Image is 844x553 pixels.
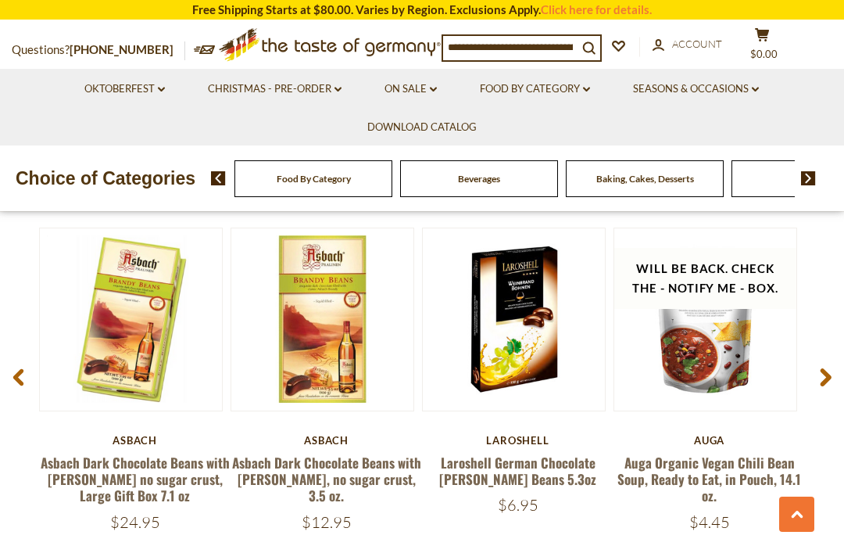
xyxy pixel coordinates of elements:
a: Asbach Dark Chocolate Beans with [PERSON_NAME] no sugar crust, Large Gift Box 7.1 oz [41,453,230,506]
a: Christmas - PRE-ORDER [208,81,342,98]
img: Auga Organic Vegan Chili Bean Soup, Ready to Eat, in Pouch, 14.1 oz. [614,228,796,411]
a: [PHONE_NUMBER] [70,42,173,56]
a: Beverages [458,173,500,185]
a: Download Catalog [367,119,477,136]
a: Food By Category [277,173,351,185]
span: Account [672,38,722,50]
a: Asbach Dark Chocolate Beans with [PERSON_NAME], no sugar crust, 3.5 oz. [232,453,421,506]
img: next arrow [801,171,816,185]
a: Baking, Cakes, Desserts [596,173,694,185]
span: $12.95 [302,512,352,532]
img: Asbach Dark Chocolate Beans with Brandy in Large Gift Box (no sugar crust) [40,228,222,411]
a: Oktoberfest [84,81,165,98]
span: $0.00 [750,48,778,60]
img: Laroshell Brandy Beans [423,228,605,411]
a: On Sale [384,81,437,98]
div: Laroshell [422,434,613,447]
a: Click here for details. [541,2,652,16]
a: Food By Category [480,81,590,98]
div: Asbach [231,434,422,447]
a: Seasons & Occasions [633,81,759,98]
span: $24.95 [110,512,160,532]
img: Asbach Dark Chocolate Beans with Brandy in Small Gift Box (no sugar crust) [231,228,413,411]
p: Questions? [12,40,185,60]
div: Auga [613,434,805,447]
img: previous arrow [211,171,226,185]
span: $6.95 [498,495,538,515]
div: Asbach [39,434,231,447]
a: Laroshell German Chocolate [PERSON_NAME] Beans 5.3oz [439,453,596,489]
button: $0.00 [738,27,785,66]
a: Account [653,36,722,53]
a: Auga Organic Vegan Chili Bean Soup, Ready to Eat, in Pouch, 14.1 oz. [617,453,801,506]
span: $4.45 [689,512,730,532]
